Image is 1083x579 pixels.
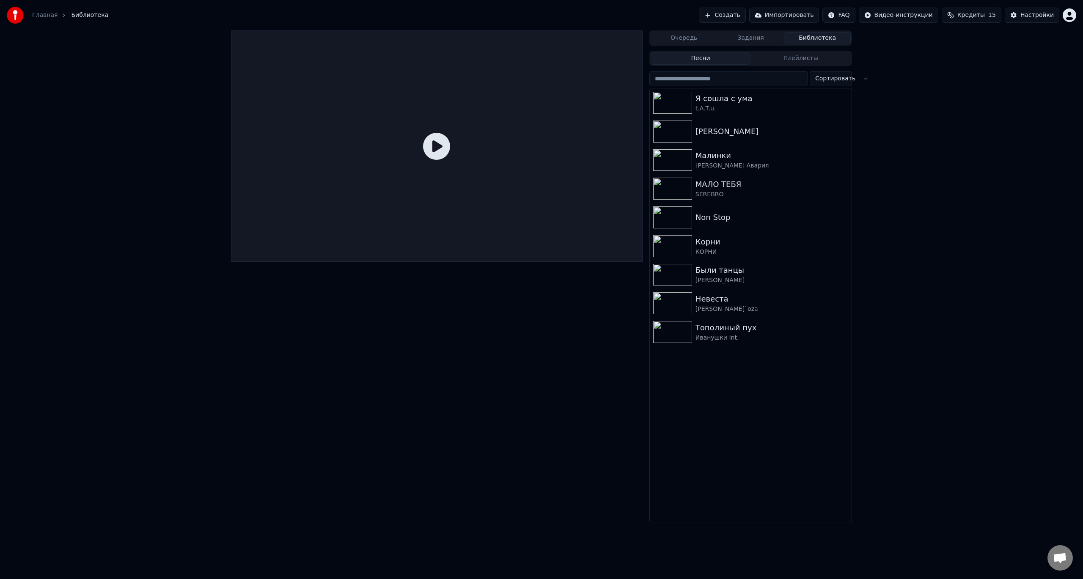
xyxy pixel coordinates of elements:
[695,126,848,137] div: [PERSON_NAME]
[988,11,996,19] span: 15
[7,7,24,24] img: youka
[695,264,848,276] div: Были танцы
[1020,11,1054,19] div: Настройки
[699,8,745,23] button: Создать
[695,334,848,342] div: Иванушки Int.
[695,162,848,170] div: [PERSON_NAME] Авария
[32,11,108,19] nav: breadcrumb
[1005,8,1059,23] button: Настройки
[1047,545,1073,571] div: Открытый чат
[695,190,848,199] div: SEREBRO
[695,211,848,223] div: Non Stop
[822,8,855,23] button: FAQ
[695,276,848,285] div: [PERSON_NAME]
[815,74,855,83] span: Сортировать
[784,32,851,44] button: Библиотека
[695,150,848,162] div: Малинки
[957,11,985,19] span: Кредиты
[750,52,851,65] button: Плейлисты
[695,248,848,256] div: КОРНИ
[695,322,848,334] div: Тополиный пух
[717,32,784,44] button: Задания
[32,11,58,19] a: Главная
[695,104,848,113] div: t.A.T.u.
[695,305,848,313] div: [PERSON_NAME]`ozа
[695,93,848,104] div: Я сошла с ума
[859,8,938,23] button: Видео-инструкции
[749,8,819,23] button: Импортировать
[695,178,848,190] div: МАЛО ТЕБЯ
[71,11,108,19] span: Библиотека
[651,52,751,65] button: Песни
[651,32,717,44] button: Очередь
[942,8,1001,23] button: Кредиты15
[695,293,848,305] div: Невеста
[695,236,848,248] div: Корни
